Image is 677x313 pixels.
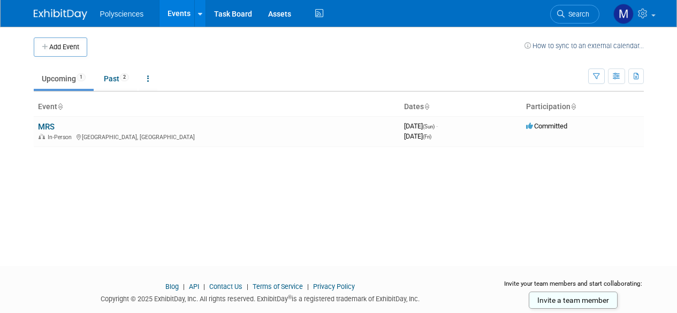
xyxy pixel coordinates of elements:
a: Sort by Event Name [57,102,63,111]
a: API [189,283,199,291]
span: | [201,283,208,291]
span: | [305,283,311,291]
div: [GEOGRAPHIC_DATA], [GEOGRAPHIC_DATA] [38,132,395,141]
span: [DATE] [404,132,431,140]
span: | [180,283,187,291]
th: Participation [522,98,644,116]
a: Past2 [96,68,137,89]
a: Upcoming1 [34,68,94,89]
img: Marketing Polysciences [613,4,634,24]
a: Sort by Start Date [424,102,429,111]
a: Terms of Service [253,283,303,291]
a: MRS [38,122,55,132]
th: Event [34,98,400,116]
span: (Fri) [423,134,431,140]
a: How to sync to an external calendar... [524,42,644,50]
div: Invite your team members and start collaborating: [503,279,644,295]
a: Blog [165,283,179,291]
span: Committed [526,122,567,130]
a: Search [550,5,599,24]
img: ExhibitDay [34,9,87,20]
span: - [436,122,438,130]
span: (Sun) [423,124,435,129]
button: Add Event [34,37,87,57]
span: Polysciences [100,10,144,18]
a: Sort by Participation Type [570,102,576,111]
a: Privacy Policy [313,283,355,291]
th: Dates [400,98,522,116]
div: Copyright © 2025 ExhibitDay, Inc. All rights reserved. ExhibitDay is a registered trademark of Ex... [34,292,488,304]
img: In-Person Event [39,134,45,139]
a: Contact Us [209,283,242,291]
span: Search [565,10,589,18]
a: Invite a team member [529,292,618,309]
span: 1 [77,73,86,81]
span: 2 [120,73,129,81]
sup: ® [288,294,292,300]
span: | [244,283,251,291]
span: In-Person [48,134,75,141]
span: [DATE] [404,122,438,130]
